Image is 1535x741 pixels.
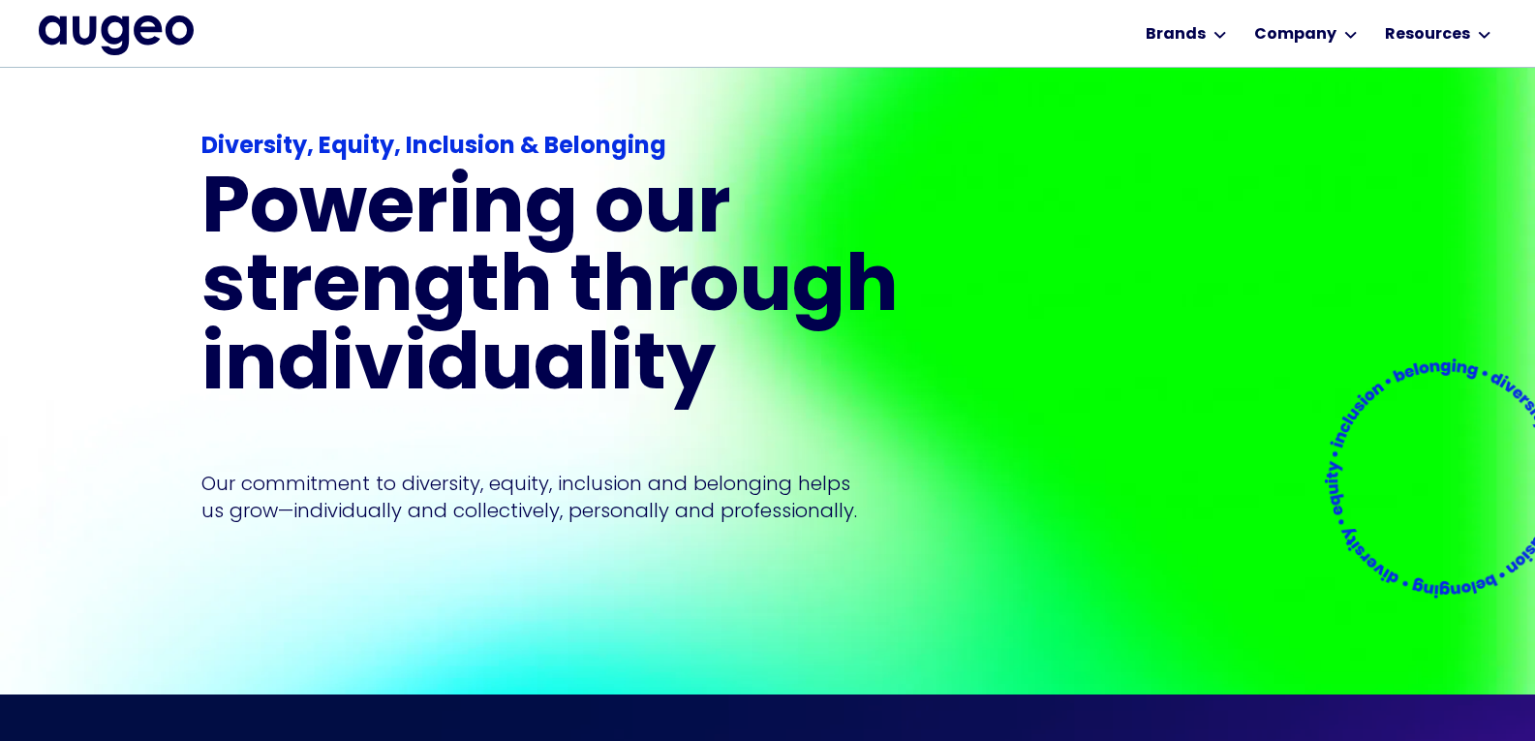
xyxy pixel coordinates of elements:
p: Our commitment to diversity, equity, inclusion and belonging helps us grow—individually and colle... [201,470,868,524]
a: home [39,15,194,54]
div: Resources [1385,23,1470,46]
div: Company [1254,23,1336,46]
h1: Powering our strength through individuality [201,172,1038,408]
img: Augeo's full logo in midnight blue. [39,15,194,54]
strong: Diversity, Equity, Inclusion & Belonging [201,136,666,159]
div: Brands [1146,23,1206,46]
